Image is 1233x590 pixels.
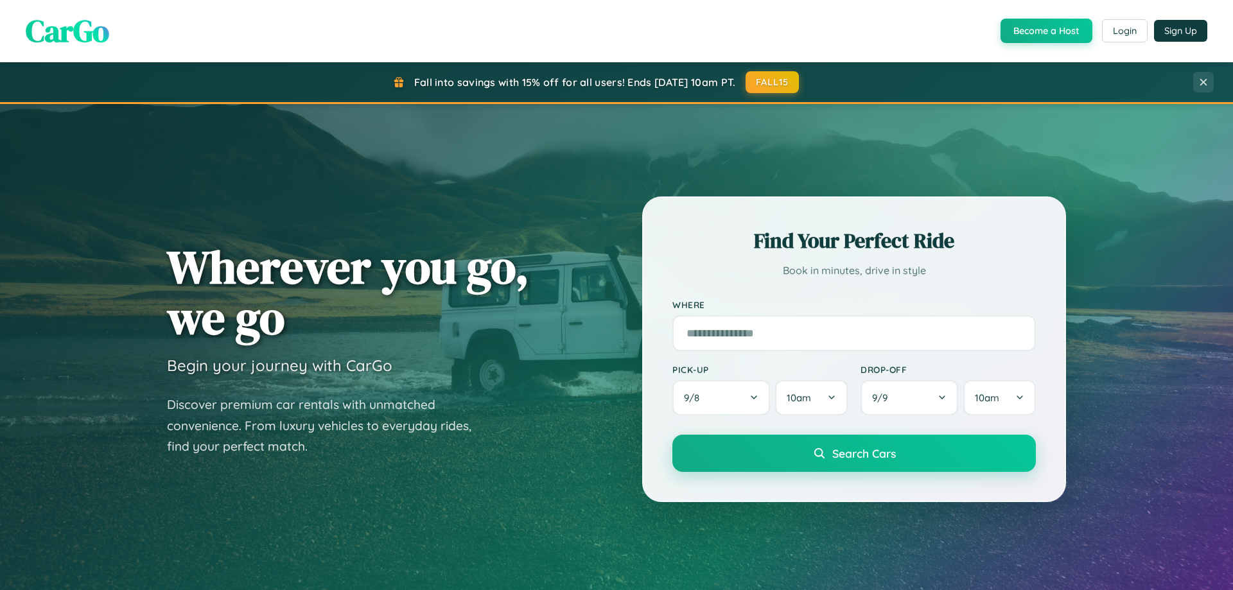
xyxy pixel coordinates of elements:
[832,446,896,460] span: Search Cars
[775,380,848,415] button: 10am
[672,435,1036,472] button: Search Cars
[1102,19,1148,42] button: Login
[414,76,736,89] span: Fall into savings with 15% off for all users! Ends [DATE] 10am PT.
[684,392,706,404] span: 9 / 8
[861,380,958,415] button: 9/9
[26,10,109,52] span: CarGo
[167,241,529,343] h1: Wherever you go, we go
[672,380,770,415] button: 9/8
[672,364,848,375] label: Pick-up
[167,394,488,457] p: Discover premium car rentals with unmatched convenience. From luxury vehicles to everyday rides, ...
[963,380,1036,415] button: 10am
[746,71,800,93] button: FALL15
[872,392,894,404] span: 9 / 9
[787,392,811,404] span: 10am
[672,227,1036,255] h2: Find Your Perfect Ride
[672,261,1036,280] p: Book in minutes, drive in style
[975,392,999,404] span: 10am
[861,364,1036,375] label: Drop-off
[167,356,392,375] h3: Begin your journey with CarGo
[1154,20,1207,42] button: Sign Up
[1001,19,1092,43] button: Become a Host
[672,299,1036,310] label: Where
